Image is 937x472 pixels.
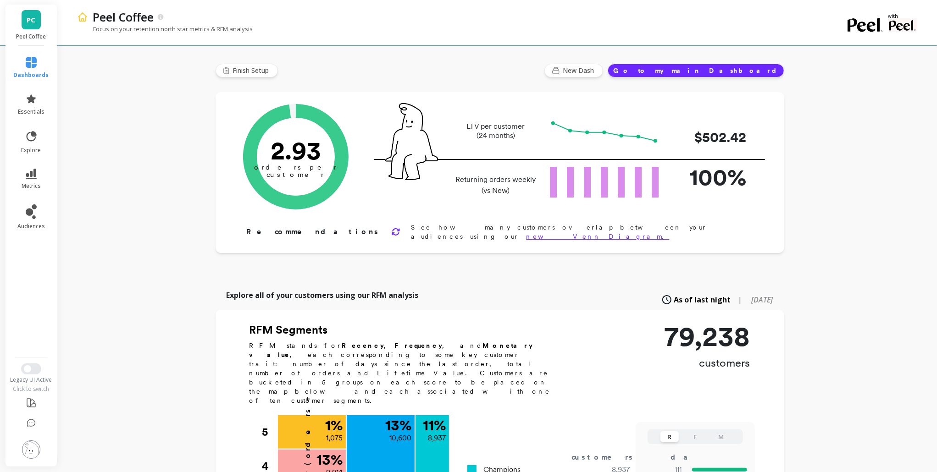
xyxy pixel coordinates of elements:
[673,127,747,148] p: $502.42
[671,452,708,463] div: days
[22,182,41,190] span: metrics
[423,418,446,433] p: 11 %
[390,433,412,444] p: 10,600
[77,25,253,33] p: Focus on your retention north star metrics & RFM analysis
[395,342,443,349] b: Frequency
[247,226,380,237] p: Recommendations
[266,170,325,179] tspan: customer
[21,363,41,374] button: Switch to New UI
[527,233,670,240] a: new Venn Diagram.
[888,18,917,32] img: partner logo
[665,356,750,370] p: customers
[411,223,755,241] p: See how many customers overlap between your audiences using our
[77,11,88,22] img: header icon
[571,452,646,463] div: customers
[5,376,58,384] div: Legacy UI Active
[317,452,343,467] p: 13 %
[544,64,603,77] button: New Dash
[5,385,58,393] div: Click to switch
[271,135,321,165] text: 2.93
[22,440,40,459] img: profile picture
[453,122,539,140] p: LTV per customer (24 months)
[27,15,36,25] span: PC
[14,71,49,79] span: dashboards
[326,418,343,433] p: 1 %
[254,163,338,171] tspan: orders per
[93,9,154,25] p: Peel Coffee
[249,341,561,405] p: RFM stands for , , and , each corresponding to some key customer trait: number of days since the ...
[386,418,412,433] p: 13 %
[674,294,731,305] span: As of last night
[18,108,44,115] span: essentials
[216,64,278,77] button: Finish Setup
[888,14,917,18] p: with
[262,415,277,449] div: 5
[673,160,747,194] p: 100%
[233,66,272,75] span: Finish Setup
[712,431,730,442] button: M
[17,223,45,230] span: audiences
[385,103,438,180] img: pal seatted on line
[563,66,597,75] span: New Dash
[660,431,679,442] button: R
[22,147,41,154] span: explore
[665,323,750,350] p: 79,238
[227,290,419,301] p: Explore all of your customers using our RFM analysis
[15,33,48,40] p: Peel Coffee
[342,342,384,349] b: Recency
[453,174,539,196] p: Returning orders weekly (vs New)
[738,294,743,305] span: |
[327,433,343,444] p: 1,075
[428,433,446,444] p: 8,937
[608,64,784,77] button: Go to my main Dashboard
[249,323,561,337] h2: RFM Segments
[752,295,773,305] span: [DATE]
[686,431,704,442] button: F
